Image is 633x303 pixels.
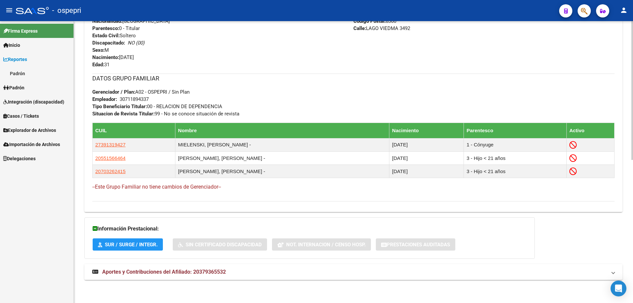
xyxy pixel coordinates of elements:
button: Sin Certificado Discapacidad [173,238,267,251]
div: 30711894337 [120,96,149,103]
span: Explorador de Archivos [3,127,56,134]
th: CUIL [93,123,175,138]
span: LAGO VIEDMA 3492 [353,25,410,31]
h3: DATOS GRUPO FAMILIAR [92,74,615,83]
mat-icon: menu [5,6,13,14]
button: Prestaciones Auditadas [376,238,455,251]
span: Integración (discapacidad) [3,98,64,106]
span: 31 [92,62,109,68]
td: [DATE] [389,138,464,151]
span: Firma Express [3,27,38,35]
td: [PERSON_NAME], [PERSON_NAME] - [175,152,389,165]
h3: Información Prestacional: [93,224,527,233]
span: 20551566464 [95,155,126,161]
th: Nacimiento [389,123,464,138]
span: 99 - No se conoce situación de revista [92,111,239,117]
span: Sin Certificado Discapacidad [186,242,262,248]
span: [GEOGRAPHIC_DATA] [92,18,170,24]
span: Soltero [92,33,136,39]
span: Inicio [3,42,20,49]
td: 1 - Cónyuge [464,138,567,151]
strong: Sexo: [92,47,105,53]
th: Parentesco [464,123,567,138]
span: Prestaciones Auditadas [387,242,450,248]
td: 3 - Hijo < 21 años [464,165,567,178]
th: Nombre [175,123,389,138]
strong: Nacionalidad: [92,18,122,24]
td: [DATE] [389,165,464,178]
strong: Calle: [353,25,366,31]
strong: Discapacitado: [92,40,125,46]
mat-icon: person [620,6,628,14]
button: Not. Internacion / Censo Hosp. [272,238,371,251]
span: Padrón [3,84,24,91]
span: SUR / SURGE / INTEGR. [105,242,158,248]
td: MIELENSKI, [PERSON_NAME] - [175,138,389,151]
strong: Parentesco: [92,25,119,31]
strong: Estado Civil: [92,33,120,39]
span: A02 - OSPEPRI / Sin Plan [92,89,190,95]
strong: Código Postal: [353,18,386,24]
i: NO (00) [128,40,144,46]
th: Activo [566,123,614,138]
td: 3 - Hijo < 21 años [464,152,567,165]
strong: Gerenciador / Plan: [92,89,135,95]
td: [PERSON_NAME], [PERSON_NAME] - [175,165,389,178]
button: SUR / SURGE / INTEGR. [93,238,163,251]
strong: Nacimiento: [92,54,119,60]
strong: Situacion de Revista Titular: [92,111,155,117]
span: Not. Internacion / Censo Hosp. [286,242,366,248]
span: - ospepri [52,3,81,18]
span: M [92,47,109,53]
span: 00 - RELACION DE DEPENDENCIA [92,104,222,109]
strong: Edad: [92,62,104,68]
span: Importación de Archivos [3,141,60,148]
strong: Empleador: [92,96,117,102]
span: Reportes [3,56,27,63]
span: 8300 [353,18,396,24]
span: 0 - Titular [92,25,140,31]
strong: Tipo Beneficiario Titular: [92,104,147,109]
div: Open Intercom Messenger [611,281,626,296]
span: 20703262415 [95,168,126,174]
span: Delegaciones [3,155,36,162]
span: Casos / Tickets [3,112,39,120]
span: 27391319427 [95,142,126,147]
span: Aportes y Contribuciones del Afiliado: 20379365532 [102,269,226,275]
mat-expansion-panel-header: Aportes y Contribuciones del Afiliado: 20379365532 [84,264,622,280]
td: [DATE] [389,152,464,165]
span: [DATE] [92,54,134,60]
h4: --Este Grupo Familiar no tiene cambios de Gerenciador-- [92,183,615,191]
